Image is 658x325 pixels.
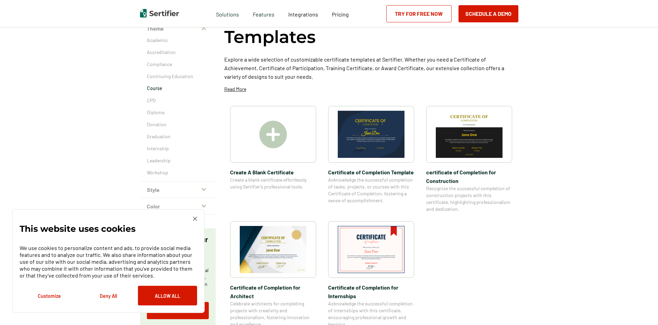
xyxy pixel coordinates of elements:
a: Course [147,85,209,92]
a: Workshop [147,169,209,176]
span: Recognize the successful completion of construction projects with this certificate, highlighting ... [426,185,512,213]
a: Continuing Education [147,73,209,80]
a: certificate of Completion for Constructioncertificate of Completion for ConstructionRecognize the... [426,106,512,213]
p: Read More [224,86,246,93]
a: Integrations [288,9,318,18]
span: Acknowledge the successful completion of tasks, projects, or courses with this Certificate of Com... [328,176,414,204]
a: CPD [147,97,209,104]
span: Certificate of Completion​ for Architect [230,283,316,300]
p: This website uses cookies [20,225,136,232]
button: Style [140,182,216,198]
a: Leadership [147,157,209,164]
a: Try for Free Now [386,5,452,22]
button: Color [140,198,216,215]
img: Cookie Popup Close [193,217,197,221]
img: Create A Blank Certificate [259,121,287,148]
button: Customize [20,286,79,305]
span: certificate of Completion for Construction [426,168,512,185]
span: Certificate of Completion​ for Internships [328,283,414,300]
span: Certificate of Completion Template [328,168,414,176]
a: Diploma [147,109,209,116]
span: Solutions [216,9,239,18]
a: Compliance [147,61,209,68]
div: Theme [140,37,216,182]
span: Features [253,9,274,18]
span: Create a blank certificate effortlessly using Sertifier’s professional tools. [230,176,316,190]
a: Donation [147,121,209,128]
img: Certificate of Completion Template [338,111,404,158]
button: Schedule a Demo [459,5,518,22]
img: Certificate of Completion​ for Architect [240,226,306,273]
button: Theme [140,20,216,37]
a: Academic [147,37,209,44]
button: Deny All [79,286,138,305]
p: Explore a wide selection of customizable certificate templates at Sertifier. Whether you need a C... [224,55,518,81]
span: Create A Blank Certificate [230,168,316,176]
a: Certificate of Completion TemplateCertificate of Completion TemplateAcknowledge the successful co... [328,106,414,213]
a: Internship [147,145,209,152]
img: certificate of Completion for Construction [436,111,503,158]
span: Integrations [288,11,318,18]
a: Accreditation [147,49,209,56]
span: Pricing [332,11,349,18]
img: Sertifier | Digital Credentialing Platform [140,9,179,18]
p: We use cookies to personalize content and ads, to provide social media features and to analyze ou... [20,245,197,279]
a: Pricing [332,9,349,18]
img: Certificate of Completion​ for Internships [338,226,404,273]
a: Graduation [147,133,209,140]
iframe: Chat Widget [624,292,658,325]
button: Allow All [138,286,197,305]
